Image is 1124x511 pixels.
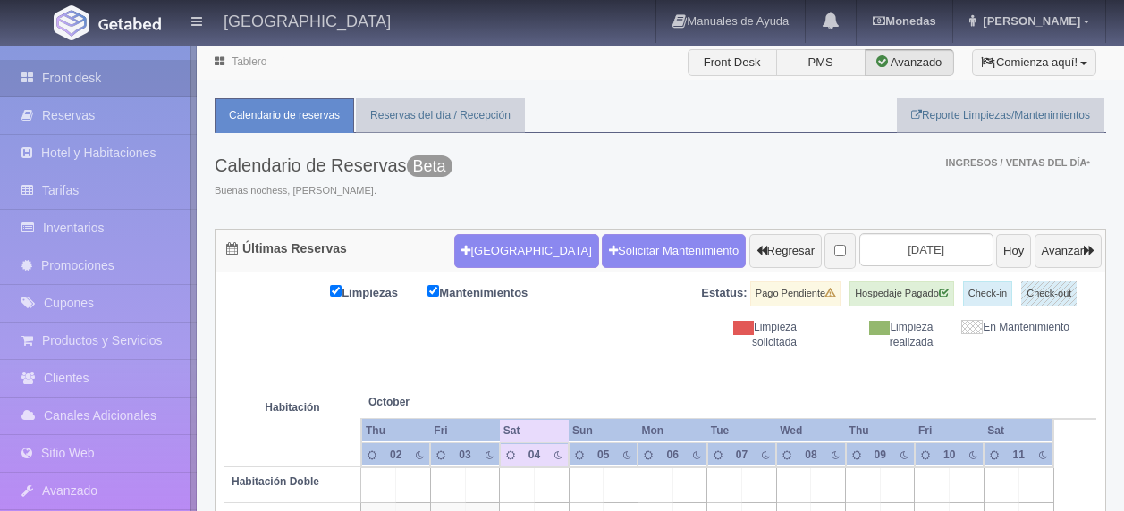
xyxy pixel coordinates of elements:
[638,419,706,443] th: Mon
[361,419,430,443] th: Thu
[385,448,405,463] div: 02
[776,49,866,76] label: PMS
[915,419,984,443] th: Fri
[750,281,841,306] label: Pago Pendiente
[1035,234,1102,268] button: Avanzar
[663,448,682,463] div: 06
[602,234,746,268] a: Solicitar Mantenimiento
[946,320,1082,335] div: En Mantenimiento
[330,281,425,302] label: Limpiezas
[454,234,598,268] button: [GEOGRAPHIC_DATA]
[232,475,319,488] b: Habitación Doble
[455,448,475,463] div: 03
[232,55,266,68] a: Tablero
[330,285,342,297] input: Limpiezas
[849,281,954,306] label: Hospedaje Pagado
[984,419,1053,443] th: Sat
[98,17,161,30] img: Getabed
[368,395,493,410] span: October
[801,448,821,463] div: 08
[978,14,1080,28] span: [PERSON_NAME]
[776,419,845,443] th: Wed
[939,448,959,463] div: 10
[688,49,777,76] label: Front Desk
[500,419,569,443] th: Sat
[407,155,452,177] span: Beta
[749,234,822,268] button: Regresar
[427,281,554,302] label: Mantenimientos
[731,448,751,463] div: 07
[54,5,89,40] img: Getabed
[870,448,890,463] div: 09
[265,402,319,415] strong: Habitación
[569,419,638,443] th: Sun
[865,49,954,76] label: Avanzado
[215,155,452,175] h3: Calendario de Reservas
[707,419,776,443] th: Tue
[215,184,452,198] span: Buenas nochess, [PERSON_NAME].
[1009,448,1029,463] div: 11
[215,98,354,133] a: Calendario de reservas
[594,448,613,463] div: 05
[897,98,1104,133] a: Reporte Limpiezas/Mantenimientos
[224,9,391,31] h4: [GEOGRAPHIC_DATA]
[524,448,544,463] div: 04
[996,234,1031,268] button: Hoy
[430,419,499,443] th: Fri
[1021,281,1077,306] label: Check-out
[427,285,439,297] input: Mantenimientos
[356,98,525,133] a: Reservas del día / Recepción
[846,419,915,443] th: Thu
[972,49,1096,76] button: ¡Comienza aquí!
[963,281,1012,306] label: Check-in
[810,320,946,350] div: Limpieza realizada
[674,320,810,350] div: Limpieza solicitada
[873,14,935,28] b: Monedas
[945,157,1090,168] span: Ingresos / Ventas del día
[701,285,747,302] label: Estatus:
[226,242,347,255] h4: Últimas Reservas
